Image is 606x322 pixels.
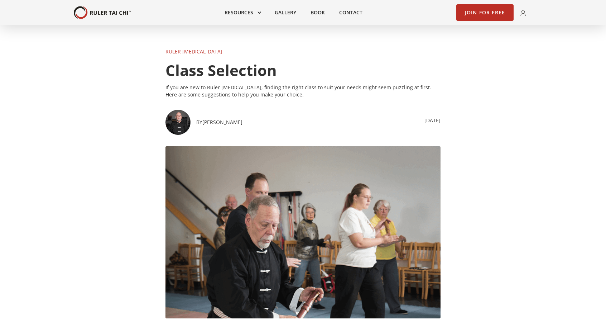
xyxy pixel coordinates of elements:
[165,84,441,98] p: If you are new to Ruler [MEDICAL_DATA], finding the right class to suit your needs might seem puz...
[268,5,303,20] a: Gallery
[165,48,441,55] p: Ruler [MEDICAL_DATA]
[456,4,514,21] a: Join for Free
[332,5,370,20] a: Contact
[165,62,441,78] h1: Class Selection
[303,5,332,20] a: Book
[74,6,131,19] a: home
[424,117,441,124] p: [DATE]
[202,119,242,126] a: [PERSON_NAME]
[196,119,202,126] p: By
[217,5,268,20] div: Resources
[74,6,131,19] img: Your Brand Name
